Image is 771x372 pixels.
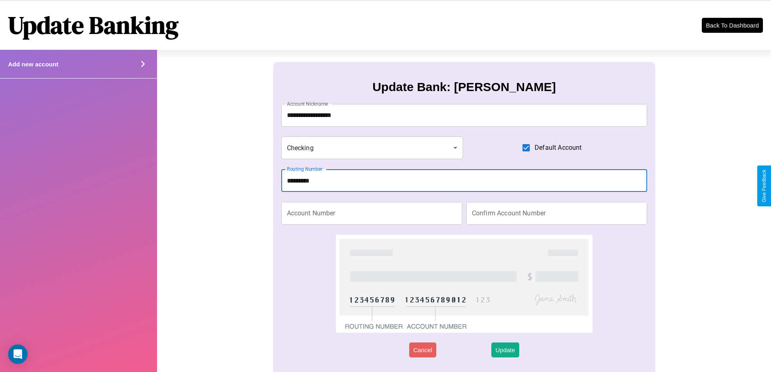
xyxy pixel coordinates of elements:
button: Update [491,342,519,357]
label: Account Nickname [287,100,328,107]
button: Back To Dashboard [702,18,763,33]
h3: Update Bank: [PERSON_NAME] [372,80,556,94]
button: Cancel [409,342,436,357]
div: Checking [281,136,463,159]
label: Routing Number [287,166,323,172]
div: Open Intercom Messenger [8,344,28,364]
img: check [336,235,592,333]
h1: Update Banking [8,9,178,42]
h4: Add new account [8,61,58,68]
span: Default Account [535,143,582,153]
div: Give Feedback [761,170,767,202]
